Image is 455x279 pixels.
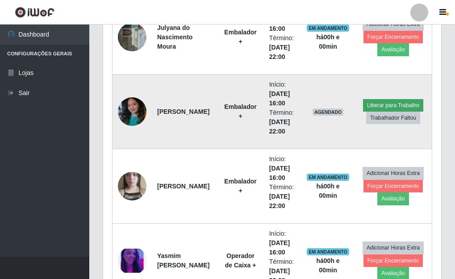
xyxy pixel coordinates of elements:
button: Trabalhador Faltou [366,112,420,124]
button: Adicionar Horas Extra [363,242,424,254]
strong: Embalador + [224,29,256,45]
span: EM ANDAMENTO [307,25,349,32]
strong: Embalador + [224,178,256,194]
span: EM ANDAMENTO [307,174,349,181]
li: Início: [269,80,296,108]
time: [DATE] 16:00 [269,239,290,256]
button: Avaliação [377,192,409,205]
img: CoreUI Logo [15,7,54,18]
strong: Yasmim [PERSON_NAME] [157,252,209,269]
span: EM ANDAMENTO [307,248,349,255]
time: [DATE] 22:00 [269,118,290,135]
button: Forçar Encerramento [363,31,423,43]
li: Início: [269,229,296,257]
button: Forçar Encerramento [363,254,423,267]
li: Término: [269,33,296,62]
img: 1747227307483.jpeg [118,161,146,212]
strong: Embalador + [224,103,256,120]
strong: há 00 h e 00 min [316,33,339,50]
time: [DATE] 16:00 [269,165,290,181]
time: [DATE] 16:00 [269,90,290,107]
strong: há 00 h e 00 min [316,183,339,199]
strong: [PERSON_NAME] [157,183,209,190]
time: [DATE] 22:00 [269,44,290,60]
button: Forçar Encerramento [363,180,423,192]
li: Início: [269,154,296,183]
li: Término: [269,183,296,211]
button: Liberar para Trabalho [363,99,423,112]
img: 1704253310544.jpeg [118,249,146,273]
strong: Operador de Caixa + [225,252,256,269]
strong: [PERSON_NAME] [157,108,209,115]
img: 1732654332869.jpeg [118,93,146,131]
strong: há 00 h e 00 min [316,257,339,274]
span: AGENDADO [313,108,344,116]
button: Adicionar Horas Extra [363,167,424,179]
li: Término: [269,108,296,136]
strong: Julyana do Nascimento Moura [157,24,192,50]
img: 1752452635065.jpeg [118,18,146,56]
time: [DATE] 22:00 [269,193,290,209]
button: Avaliação [377,43,409,56]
